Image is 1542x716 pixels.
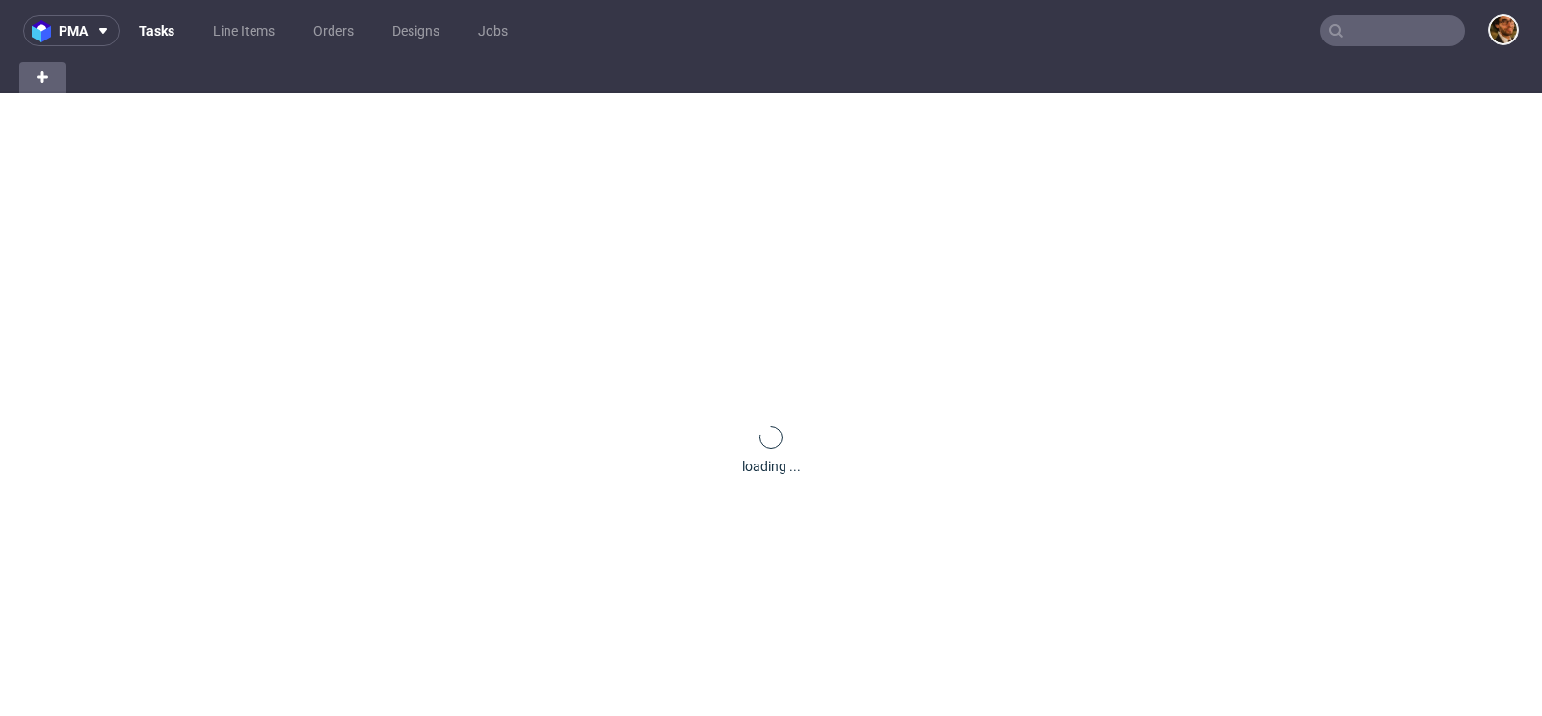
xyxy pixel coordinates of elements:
span: pma [59,24,88,38]
img: Matteo Corsico [1490,16,1517,43]
a: Jobs [466,15,519,46]
img: logo [32,20,59,42]
a: Orders [302,15,365,46]
a: Designs [381,15,451,46]
a: Line Items [201,15,286,46]
a: Tasks [127,15,186,46]
button: pma [23,15,120,46]
div: loading ... [742,457,801,476]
